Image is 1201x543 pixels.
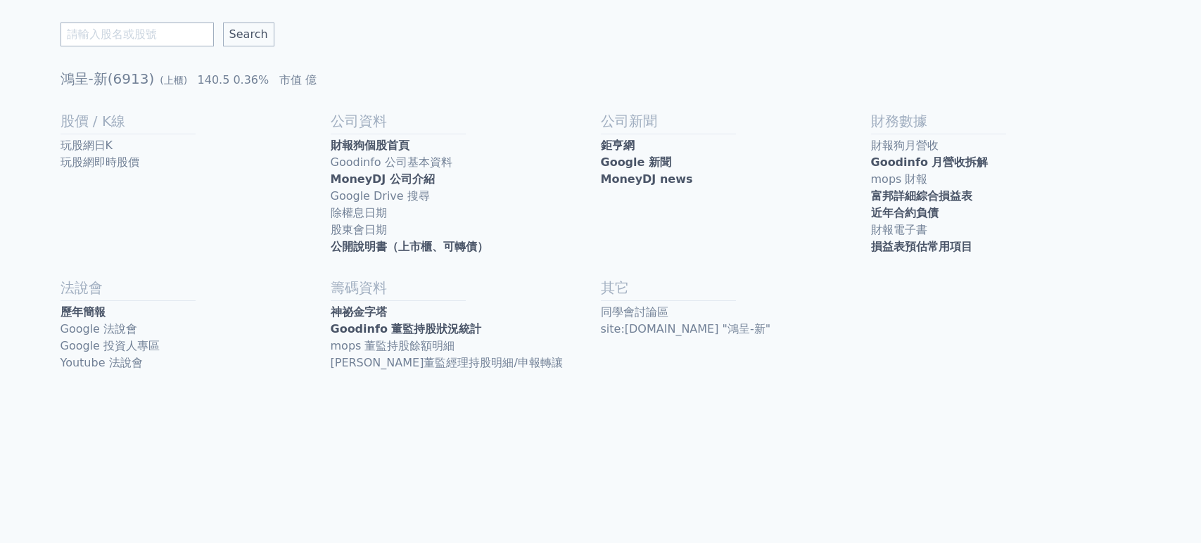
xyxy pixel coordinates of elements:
a: 損益表預估常用項目 [871,238,1141,255]
a: 財報狗個股首頁 [331,137,601,154]
a: Goodinfo 月營收拆解 [871,154,1141,171]
a: site:[DOMAIN_NAME] "鴻呈-新" [601,321,871,338]
a: 公開說明書（上市櫃、可轉債） [331,238,601,255]
a: Google 法說會 [61,321,331,338]
a: 鉅亨網 [601,137,871,154]
span: (上櫃) [160,75,187,86]
input: Search [223,23,274,46]
a: [PERSON_NAME]董監經理持股明細/申報轉讓 [331,354,601,371]
a: 歷年簡報 [61,304,331,321]
a: 玩股網即時股價 [61,154,331,171]
a: Goodinfo 董監持股狀況統計 [331,321,601,338]
a: Goodinfo 公司基本資料 [331,154,601,171]
a: Google 新聞 [601,154,871,171]
h2: 公司資料 [331,111,601,131]
iframe: Chat Widget [1131,475,1201,543]
a: MoneyDJ news [601,171,871,188]
a: mops 財報 [871,171,1141,188]
a: 同學會討論區 [601,304,871,321]
a: Google Drive 搜尋 [331,188,601,205]
a: Youtube 法說會 [61,354,331,371]
a: 富邦詳細綜合損益表 [871,188,1141,205]
h2: 股價 / K線 [61,111,331,131]
a: MoneyDJ 公司介紹 [331,171,601,188]
h1: 鴻呈-新(6913) [61,69,1141,89]
a: 近年合約負債 [871,205,1141,222]
a: 玩股網日K [61,137,331,154]
h2: 公司新聞 [601,111,871,131]
a: 財報電子書 [871,222,1141,238]
a: 股東會日期 [331,222,601,238]
a: 除權息日期 [331,205,601,222]
h2: 其它 [601,278,871,298]
h2: 財務數據 [871,111,1141,131]
a: 神祕金字塔 [331,304,601,321]
input: 請輸入股名或股號 [61,23,214,46]
h2: 籌碼資料 [331,278,601,298]
a: 財報狗月營收 [871,137,1141,154]
span: 市值 億 [279,73,317,87]
span: 140.5 0.36% [198,73,269,87]
a: mops 董監持股餘額明細 [331,338,601,354]
h2: 法說會 [61,278,331,298]
div: 聊天小工具 [1131,475,1201,543]
a: Google 投資人專區 [61,338,331,354]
